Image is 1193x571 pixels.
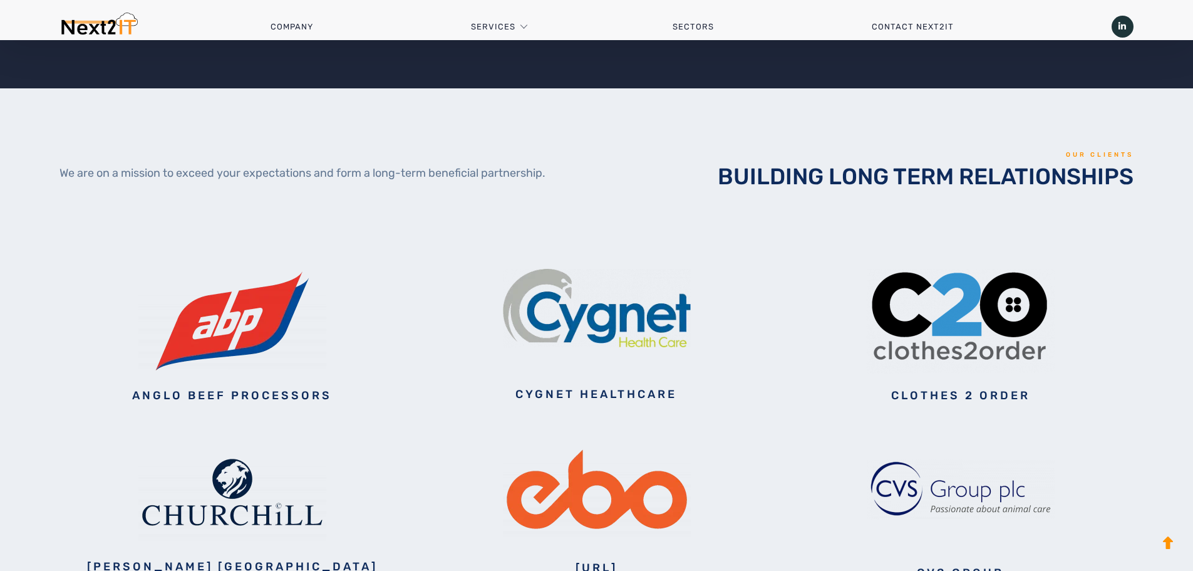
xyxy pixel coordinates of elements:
[424,388,769,402] h2: Cygnet Healthcare
[138,440,326,545] img: ChurchillChina-Next2IT
[606,151,1134,160] h6: OUR CLIENTS
[867,269,1055,374] img: Clohtes2order-Next2IT
[138,269,326,374] img: ABP Next2IT Logo
[502,269,690,347] img: CygentHealthcare-Next2IT
[793,8,1033,46] a: Contact Next2IT
[59,13,138,41] img: Next2IT
[59,165,587,182] div: We are on a mission to exceed your expectations and form a long-term beneficial partnership.
[594,8,793,46] a: Sectors
[471,8,515,46] a: Services
[192,8,392,46] a: Company
[59,389,405,403] h2: Anglo Beef Processors
[606,163,1134,190] h2: BUILDING LONG TERM RELATIONSHIPS
[867,459,1055,520] img: CVS Vets
[788,389,1133,403] h2: Clothes 2 Order
[502,437,690,542] img: EBO-Next2IT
